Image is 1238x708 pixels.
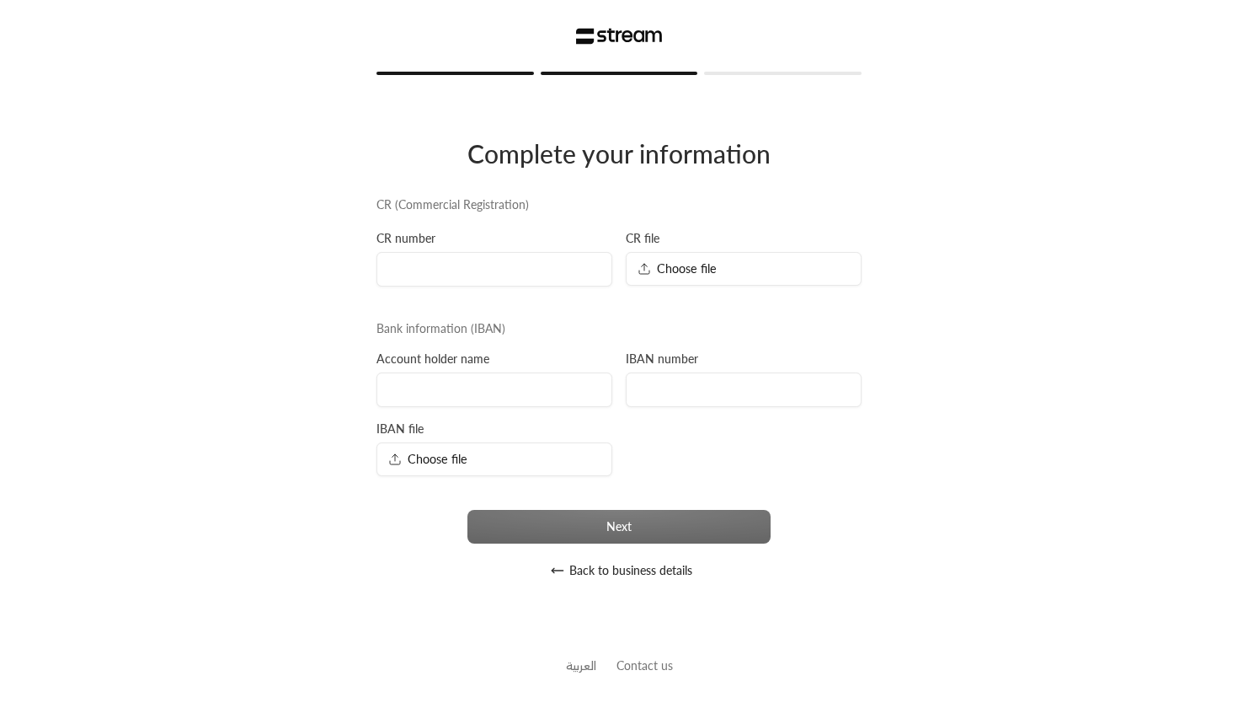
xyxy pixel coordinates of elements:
div: Bank information (IBAN) [370,320,868,337]
label: CR number [376,230,435,247]
div: Complete your information [376,137,862,169]
span: Choose file [638,260,717,277]
label: IBAN number [626,351,698,367]
span: Choose file [388,450,467,468]
label: CR file [626,230,659,247]
label: Account holder name [376,351,489,367]
button: Back to business details [378,554,861,587]
button: Contact us [616,657,673,674]
img: Stream Logo [576,28,663,45]
label: IBAN file [376,421,424,437]
a: العربية [566,650,596,681]
div: CR (Commercial Registration) [370,196,868,213]
a: Contact us [616,658,673,673]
